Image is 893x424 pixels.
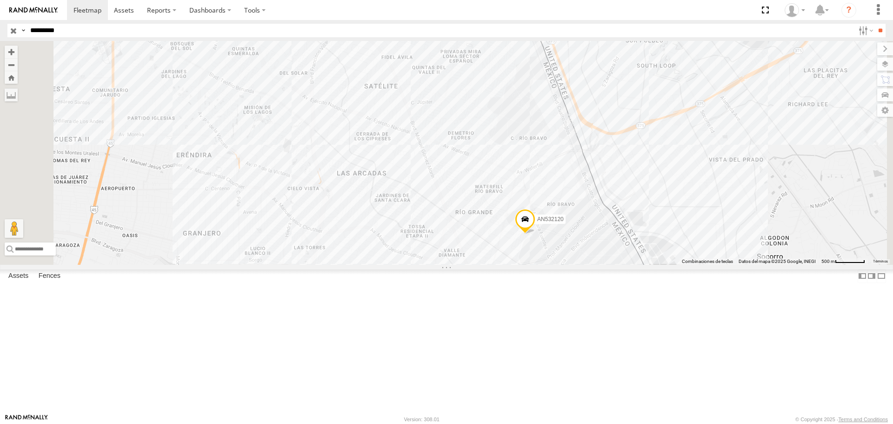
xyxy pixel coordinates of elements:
label: Search Query [20,24,27,37]
a: Terms and Conditions [839,417,888,422]
label: Hide Summary Table [877,269,886,283]
button: Escala del mapa: 500 m por 61 píxeles [819,258,868,265]
label: Dock Summary Table to the Right [867,269,876,283]
span: Datos del mapa ©2025 Google, INEGI [739,259,816,264]
span: AN532120 [537,216,564,222]
a: Visit our Website [5,415,48,424]
i: ? [841,3,856,18]
button: Zoom Home [5,71,18,84]
label: Assets [4,270,33,283]
div: Jonathan Ramirez [781,3,808,17]
label: Search Filter Options [855,24,875,37]
button: Zoom out [5,58,18,71]
label: Map Settings [877,104,893,117]
label: Measure [5,88,18,101]
div: © Copyright 2025 - [795,417,888,422]
div: Version: 308.01 [404,417,440,422]
button: Combinaciones de teclas [682,258,733,265]
span: 500 m [821,259,835,264]
label: Fences [34,270,65,283]
button: Arrastra al hombrecito al mapa para abrir Street View [5,219,23,238]
a: Términos (se abre en una nueva pestaña) [873,259,888,263]
label: Dock Summary Table to the Left [858,269,867,283]
button: Zoom in [5,46,18,58]
img: rand-logo.svg [9,7,58,13]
